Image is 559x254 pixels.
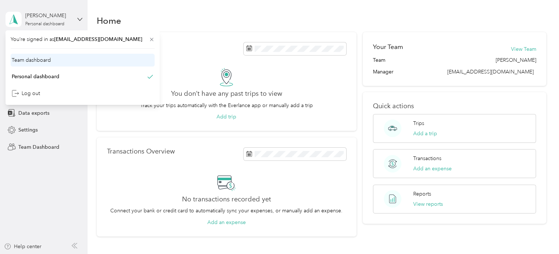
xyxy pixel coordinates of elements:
div: Personal dashboard [12,73,59,80]
span: Settings [18,126,38,134]
p: Trips [413,120,424,127]
div: Personal dashboard [25,22,64,26]
span: [EMAIL_ADDRESS][DOMAIN_NAME] [447,69,533,75]
button: View Team [511,45,536,53]
div: [PERSON_NAME] [25,12,71,19]
p: Reports [413,190,431,198]
h1: Home [97,17,121,24]
button: Add an expense [413,165,452,173]
h2: You don’t have any past trips to view [171,90,282,98]
button: Add trip [216,113,236,121]
button: Add an expense [207,219,246,226]
p: Track your trips automatically with the Everlance app or manually add a trip [140,102,313,109]
h2: Your Team [373,42,403,52]
h2: No transactions recorded yet [182,196,271,203]
span: You’re signed in as [11,35,155,43]
span: [EMAIL_ADDRESS][DOMAIN_NAME] [54,36,142,42]
div: Team dashboard [12,56,51,64]
div: Log out [12,90,40,97]
button: Help center [4,243,41,250]
span: Data exports [18,109,49,117]
p: Quick actions [373,102,536,110]
span: Team Dashboard [18,143,59,151]
span: Team [373,56,385,64]
p: Transactions Overview [107,148,175,155]
p: Connect your bank or credit card to automatically sync your expenses, or manually add an expense. [110,207,343,215]
p: Transactions [413,155,441,162]
span: Manager [373,68,393,76]
button: Add a trip [413,130,437,137]
iframe: Everlance-gr Chat Button Frame [518,213,559,254]
span: [PERSON_NAME] [495,56,536,64]
button: View reports [413,200,443,208]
